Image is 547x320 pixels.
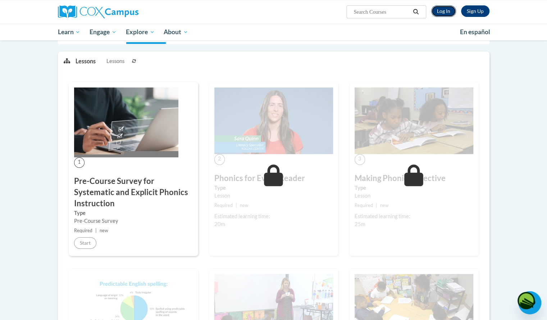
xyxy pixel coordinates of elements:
[355,203,373,208] span: Required
[355,192,473,200] div: Lesson
[214,154,225,164] span: 2
[214,87,333,154] img: Course Image
[74,217,193,225] div: Pre-Course Survey
[74,176,193,209] h3: Pre-Course Survey for Systematic and Explicit Phonics Instruction
[100,228,108,233] span: new
[85,24,121,40] a: Engage
[74,157,85,168] span: 1
[355,184,473,192] label: Type
[58,28,80,36] span: Learn
[431,5,456,17] a: Log In
[126,28,155,36] span: Explore
[47,24,500,40] div: Main menu
[380,203,389,208] span: new
[355,221,365,227] span: 25m
[214,212,333,220] div: Estimated learning time:
[410,8,421,16] button: Search
[74,87,178,157] img: Course Image
[106,57,124,65] span: Lessons
[460,28,490,36] span: En español
[76,57,96,65] p: Lessons
[95,228,97,233] span: |
[455,24,495,40] a: En español
[355,154,365,164] span: 3
[355,173,473,184] h3: Making Phonics Effective
[240,203,249,208] span: new
[58,5,138,18] img: Cox Campus
[159,24,193,40] a: About
[121,24,159,40] a: Explore
[164,28,188,36] span: About
[214,173,333,184] h3: Phonics for Every Reader
[355,87,473,154] img: Course Image
[461,5,489,17] a: Register
[74,209,193,217] label: Type
[214,192,333,200] div: Lesson
[353,8,410,16] input: Search Courses
[74,228,92,233] span: Required
[74,237,96,249] button: Start
[58,5,195,18] a: Cox Campus
[355,212,473,220] div: Estimated learning time:
[214,221,225,227] span: 20m
[53,24,85,40] a: Learn
[214,203,233,208] span: Required
[90,28,117,36] span: Engage
[376,203,377,208] span: |
[518,291,541,314] iframe: Button to launch messaging window
[214,184,333,192] label: Type
[236,203,237,208] span: |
